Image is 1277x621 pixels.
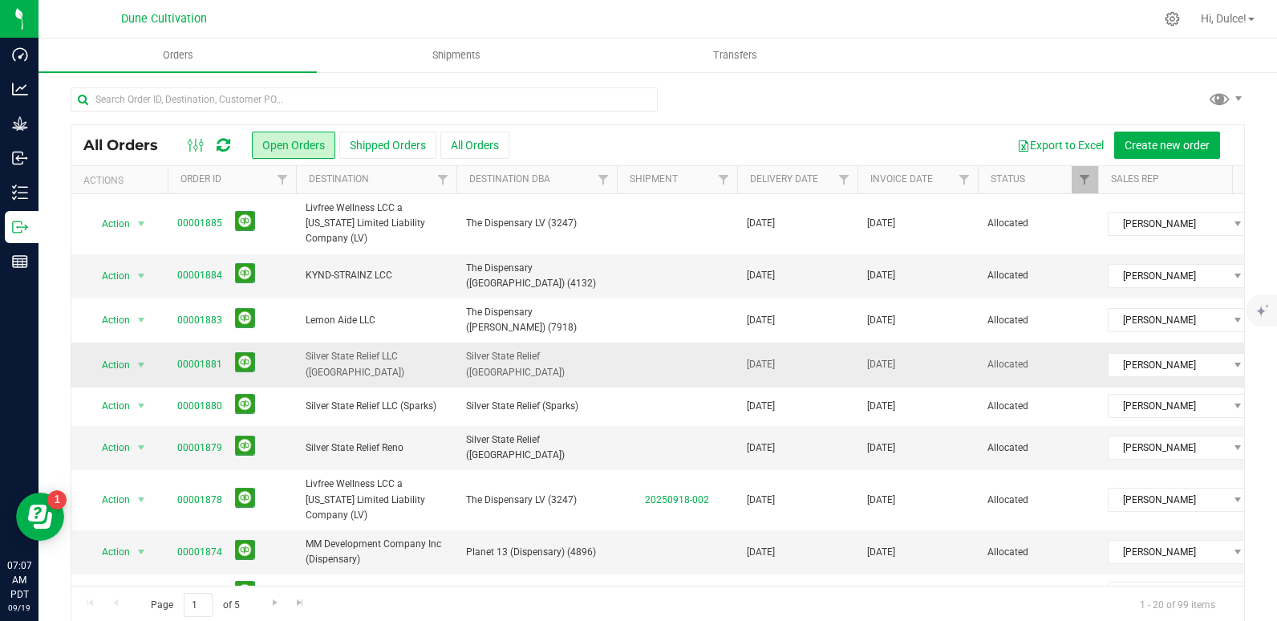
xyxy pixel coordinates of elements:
[87,309,131,331] span: Action
[1072,166,1098,193] a: Filter
[306,477,447,523] span: Livfree Wellness LCC a [US_STATE] Limited Liability Company (LV)
[466,493,607,508] span: The Dispensary LV (3247)
[47,490,67,509] iframe: Resource center unread badge
[87,489,131,511] span: Action
[83,136,174,154] span: All Orders
[132,309,152,331] span: select
[177,493,222,508] a: 00001878
[867,357,895,372] span: [DATE]
[440,132,509,159] button: All Orders
[306,201,447,247] span: Livfree Wellness LCC a [US_STATE] Limited Liability Company (LV)
[39,39,317,72] a: Orders
[87,354,131,376] span: Action
[987,268,1088,283] span: Allocated
[177,268,222,283] a: 00001884
[867,493,895,508] span: [DATE]
[83,175,161,186] div: Actions
[747,545,775,560] span: [DATE]
[309,173,369,185] a: Destination
[1201,12,1247,25] span: Hi, Dulce!
[7,558,31,602] p: 07:07 AM PDT
[289,593,312,615] a: Go to the last page
[987,313,1088,328] span: Allocated
[466,545,607,560] span: Planet 13 (Dispensary) (4896)
[1109,354,1228,376] span: [PERSON_NAME]
[132,395,152,417] span: select
[12,150,28,166] inline-svg: Inbound
[71,87,658,112] input: Search Order ID, Destination, Customer PO...
[466,432,607,463] span: Silver State Relief ([GEOGRAPHIC_DATA])
[132,582,152,605] span: select
[12,254,28,270] inline-svg: Reports
[747,399,775,414] span: [DATE]
[177,357,222,372] a: 00001881
[466,261,607,291] span: The Dispensary ([GEOGRAPHIC_DATA]) (4132)
[87,582,131,605] span: Action
[132,541,152,563] span: select
[306,537,447,567] span: MM Development Company Inc (Dispensary)
[466,349,607,379] span: Silver State Relief ([GEOGRAPHIC_DATA])
[87,265,131,287] span: Action
[1109,489,1228,511] span: [PERSON_NAME]
[987,493,1088,508] span: Allocated
[306,268,447,283] span: KYND-STRAINZ LCC
[466,399,607,414] span: Silver State Relief (Sparks)
[137,593,253,618] span: Page of 5
[987,216,1088,231] span: Allocated
[1111,173,1159,185] a: Sales Rep
[177,313,222,328] a: 00001883
[466,216,607,231] span: The Dispensary LV (3247)
[1232,166,1259,193] a: Filter
[16,493,64,541] iframe: Resource center
[867,268,895,283] span: [DATE]
[596,39,874,72] a: Transfers
[469,173,550,185] a: Destination DBA
[339,132,436,159] button: Shipped Orders
[987,440,1088,456] span: Allocated
[132,436,152,459] span: select
[747,493,775,508] span: [DATE]
[867,216,895,231] span: [DATE]
[747,313,775,328] span: [DATE]
[141,48,215,63] span: Orders
[867,399,895,414] span: [DATE]
[87,541,131,563] span: Action
[590,166,617,193] a: Filter
[87,213,131,235] span: Action
[1109,265,1228,287] span: [PERSON_NAME]
[1127,593,1228,617] span: 1 - 20 of 99 items
[750,173,818,185] a: Delivery Date
[1162,11,1182,26] div: Manage settings
[645,494,709,505] a: 20250918-002
[1007,132,1114,159] button: Export to Excel
[1125,139,1210,152] span: Create new order
[12,47,28,63] inline-svg: Dashboard
[747,440,775,456] span: [DATE]
[180,173,221,185] a: Order ID
[306,313,447,328] span: Lemon Aide LLC
[1109,541,1228,563] span: [PERSON_NAME]
[121,12,207,26] span: Dune Cultivation
[991,173,1025,185] a: Status
[177,440,222,456] a: 00001879
[7,602,31,614] p: 09/19
[263,593,286,615] a: Go to the next page
[12,81,28,97] inline-svg: Analytics
[867,440,895,456] span: [DATE]
[430,166,456,193] a: Filter
[987,545,1088,560] span: Allocated
[12,219,28,235] inline-svg: Outbound
[306,440,447,456] span: Silver State Relief Reno
[1109,582,1228,605] span: [PERSON_NAME]
[831,166,857,193] a: Filter
[747,357,775,372] span: [DATE]
[867,313,895,328] span: [DATE]
[177,399,222,414] a: 00001880
[951,166,978,193] a: Filter
[132,354,152,376] span: select
[12,116,28,132] inline-svg: Grow
[184,593,213,618] input: 1
[177,545,222,560] a: 00001874
[317,39,595,72] a: Shipments
[870,173,933,185] a: Invoice Date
